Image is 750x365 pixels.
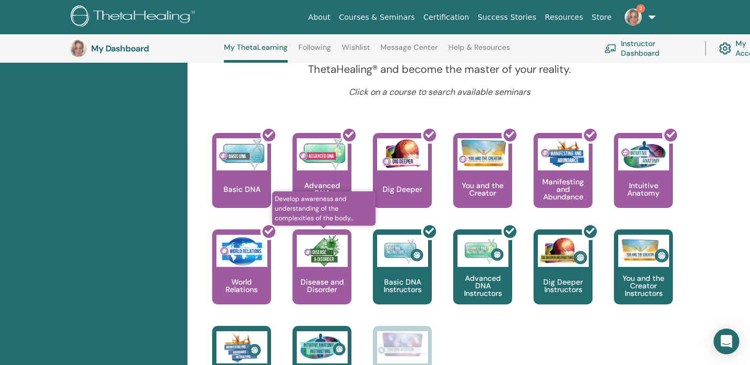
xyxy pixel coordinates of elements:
[448,43,510,60] a: Help & Resources
[614,274,673,297] p: You and the Creator Instructors
[297,138,348,170] img: Advanced DNA
[71,5,199,29] img: logo.png
[604,44,617,53] img: chalkboard-teacher.svg
[614,229,673,326] a: You and the Creator Instructors You and the Creator Instructors
[538,138,589,170] img: Manifesting and Abundance
[216,331,267,363] img: Manifesting and Abundance Instructors
[474,8,541,27] a: Success Stories
[714,329,739,354] div: Open Intercom Messenger
[453,274,512,297] p: Advanced DNA Instructors
[377,138,428,170] img: Dig Deeper
[534,278,592,293] p: Dig Deeper Instructors
[216,138,267,170] img: Basic DNA
[373,229,432,326] a: Basic DNA Instructors Basic DNA Instructors
[292,133,351,229] a: Advanced DNA Advanced DNA
[636,4,645,13] span: 2
[618,235,669,267] img: You and the Creator Instructors
[297,235,348,267] img: Disease and Disorder
[70,40,87,57] img: default.jpg
[91,43,198,54] h3: My Dashboard
[538,235,589,267] img: Dig Deeper Instructors
[453,182,512,197] p: You and the Creator
[373,278,432,293] p: Basic DNA Instructors
[377,235,428,267] img: Basic DNA Instructors
[216,235,267,267] img: World Relations
[534,229,592,326] a: Dig Deeper Instructors Dig Deeper Instructors
[378,185,426,193] p: Dig Deeper
[618,138,669,170] img: Intuitive Anatomy
[304,8,334,27] a: About
[534,178,592,200] p: Manifesting and Abundance
[212,133,271,229] a: Basic DNA Basic DNA
[342,43,370,60] a: Wishlist
[457,235,508,267] img: Advanced DNA Instructors
[614,182,673,197] p: Intuitive Anatomy
[625,9,642,26] img: default.jpg
[419,8,473,27] a: Certification
[453,133,512,229] a: You and the Creator You and the Creator
[380,43,438,60] a: Message Center
[247,86,633,99] p: Click on a course to search available seminars
[534,133,592,229] a: Manifesting and Abundance Manifesting and Abundance
[212,229,271,326] a: World Relations World Relations
[212,278,271,293] p: World Relations
[614,133,673,229] a: Intuitive Anatomy Intuitive Anatomy
[292,229,351,326] a: Develop awareness and understanding of the complexities of the body... Disease and Disorder Disea...
[588,8,616,27] a: Store
[297,331,348,363] img: Intuitive Anatomy Instructors
[373,133,432,229] a: Dig Deeper Dig Deeper
[541,8,588,27] a: Resources
[292,278,351,293] p: Disease and Disorder
[453,229,512,326] a: Advanced DNA Instructors Advanced DNA Instructors
[719,40,731,57] img: cog.svg
[377,331,428,357] img: Intuitive Child In Me Instructors
[298,43,331,60] a: Following
[292,182,351,197] p: Advanced DNA
[335,8,419,27] a: Courses & Seminars
[457,138,508,168] img: You and the Creator
[272,191,376,226] span: Develop awareness and understanding of the complexities of the body...
[604,36,692,60] a: Instructor Dashboard
[224,43,288,63] a: My ThetaLearning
